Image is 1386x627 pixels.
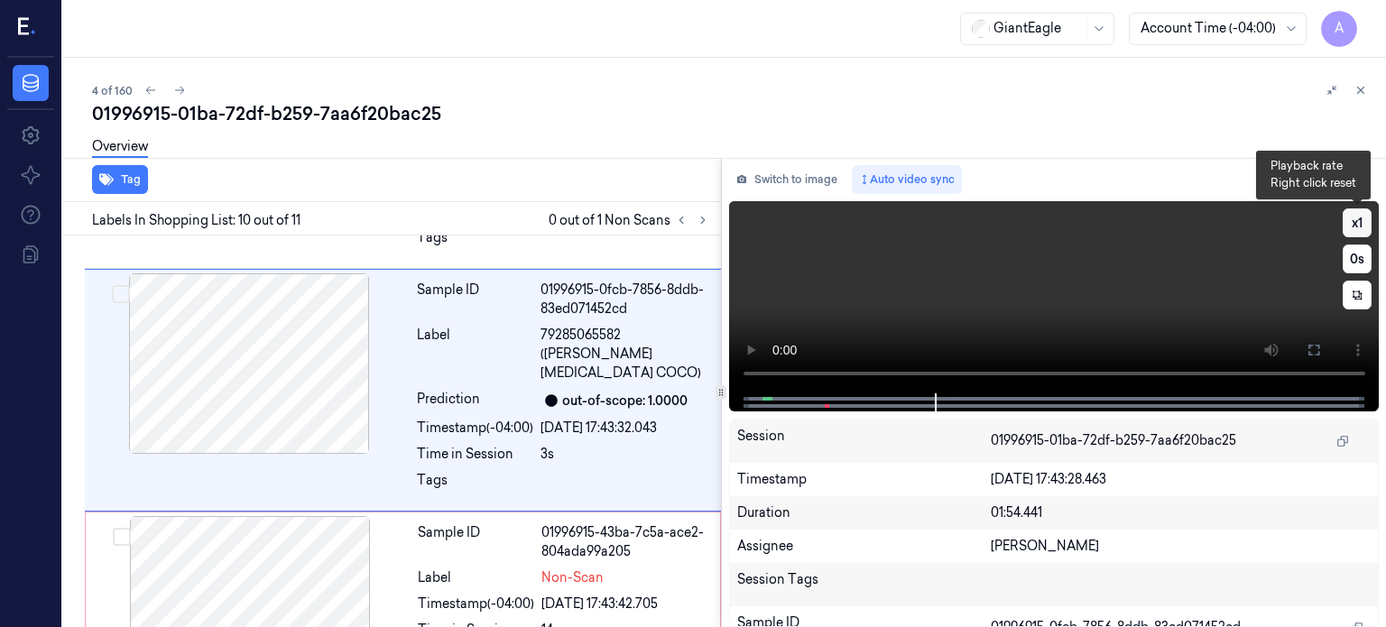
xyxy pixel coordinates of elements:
button: Select row [112,285,130,303]
div: Label [417,326,533,383]
span: Labels In Shopping List: 10 out of 11 [92,211,300,230]
button: Select row [113,528,131,546]
button: A [1321,11,1357,47]
div: Timestamp [737,470,991,489]
div: [PERSON_NAME] [991,537,1372,556]
div: Timestamp (-04:00) [417,419,533,438]
div: Tags [417,228,533,257]
div: [DATE] 17:43:28.463 [991,470,1372,489]
div: Session [737,427,991,456]
div: Tags [417,471,533,500]
div: Sample ID [417,281,533,318]
div: 01996915-01ba-72df-b259-7aa6f20bac25 [92,101,1372,126]
div: Session Tags [737,570,991,599]
div: 01996915-43ba-7c5a-ace2-804ada99a205 [541,523,709,561]
span: Non-Scan [541,568,604,587]
div: [DATE] 17:43:42.705 [541,595,709,613]
div: [DATE] 17:43:32.043 [541,419,710,438]
span: 01996915-01ba-72df-b259-7aa6f20bac25 [991,431,1236,450]
div: 01:54.441 [991,503,1372,522]
div: Timestamp (-04:00) [418,595,534,613]
div: 01996915-0fcb-7856-8ddb-83ed071452cd [541,281,710,318]
div: Time in Session [417,445,533,464]
div: Assignee [737,537,991,556]
span: 4 of 160 [92,83,133,98]
a: Overview [92,137,148,158]
button: 0s [1343,244,1372,273]
button: Tag [92,165,148,194]
span: 0 out of 1 Non Scans [549,209,714,231]
span: 79285065582 ([PERSON_NAME] [MEDICAL_DATA] COCO) [541,326,710,383]
div: Duration [737,503,991,522]
div: 3s [541,445,710,464]
div: Sample ID [418,523,534,561]
div: out-of-scope: 1.0000 [562,392,688,410]
div: Prediction [417,390,533,411]
button: Switch to image [729,165,845,194]
button: Auto video sync [852,165,962,194]
div: Label [418,568,534,587]
button: x1 [1343,208,1372,237]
